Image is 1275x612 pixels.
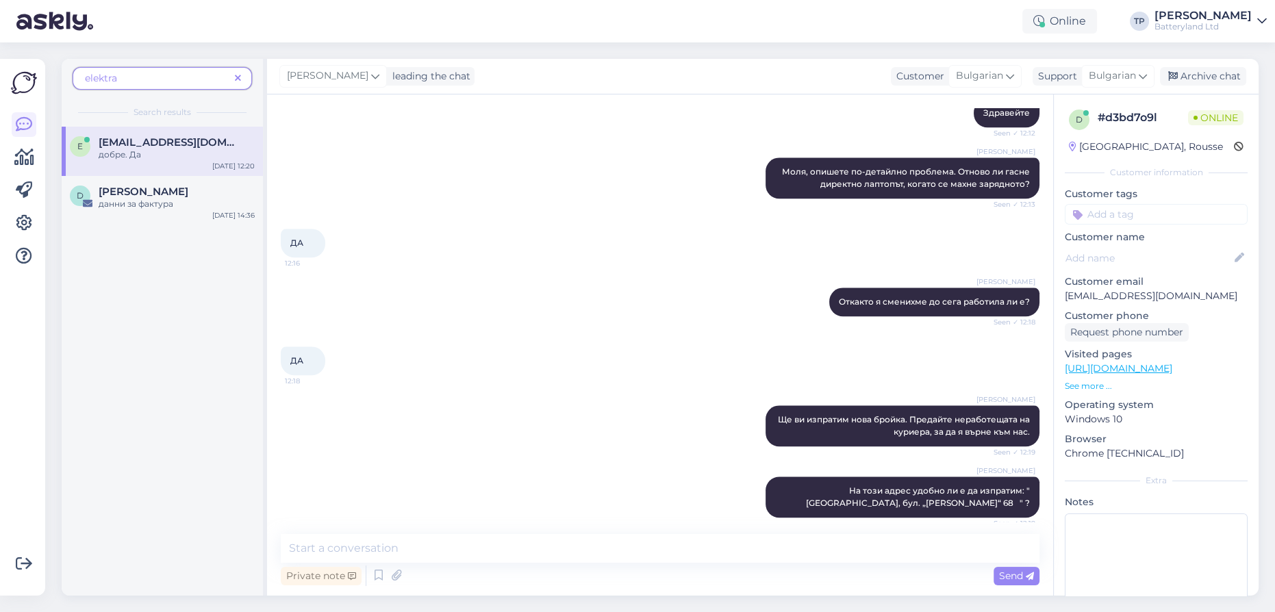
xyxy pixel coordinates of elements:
[99,149,255,161] div: добре. Да
[1098,110,1188,126] div: # d3bd7o9l
[782,166,1032,189] span: Моля, опишете по-детайлно проблема. Отново ли гасне директно лаптопът, когато се махне зарядното?
[290,238,303,248] span: ДА
[999,570,1034,582] span: Send
[1065,166,1248,179] div: Customer information
[134,106,191,118] span: Search results
[839,296,1030,307] span: Откакто я сменихме до сега работила ли е?
[984,317,1035,327] span: Seen ✓ 12:18
[285,258,336,268] span: 12:16
[983,107,1030,118] span: Здравейте
[891,69,944,84] div: Customer
[984,518,1035,528] span: Seen ✓ 12:19
[99,136,241,149] span: elektra_co@abv.bg
[1065,251,1232,266] input: Add name
[1076,114,1083,125] span: d
[285,376,336,386] span: 12:18
[1065,380,1248,392] p: See more ...
[1188,110,1244,125] span: Online
[1022,9,1097,34] div: Online
[77,190,84,201] span: D
[976,277,1035,287] span: [PERSON_NAME]
[1065,432,1248,446] p: Browser
[1154,21,1252,32] div: Batteryland Ltd
[806,485,1030,508] span: На този адрес удобно ли е да изпратим: "[GEOGRAPHIC_DATA], бул. „[PERSON_NAME]“ 68 " ?
[387,69,470,84] div: leading the chat
[287,68,368,84] span: [PERSON_NAME]
[1065,230,1248,244] p: Customer name
[1065,412,1248,426] p: Windows 10
[212,161,255,171] div: [DATE] 12:20
[1065,474,1248,487] div: Extra
[1089,68,1136,84] span: Bulgarian
[1065,323,1189,342] div: Request phone number
[1065,289,1248,303] p: [EMAIL_ADDRESS][DOMAIN_NAME]
[99,186,188,198] span: Dimitar Dimitrov
[11,70,37,96] img: Askly Logo
[1130,12,1149,31] div: TP
[281,567,362,585] div: Private note
[85,72,117,84] span: elektra
[1033,69,1077,84] div: Support
[984,447,1035,457] span: Seen ✓ 12:19
[976,146,1035,157] span: [PERSON_NAME]
[290,355,303,366] span: ДА
[1154,10,1267,32] a: [PERSON_NAME]Batteryland Ltd
[1065,347,1248,361] p: Visited pages
[1069,140,1223,154] div: [GEOGRAPHIC_DATA], Rousse
[1065,187,1248,201] p: Customer tags
[976,466,1035,476] span: [PERSON_NAME]
[1160,67,1246,86] div: Archive chat
[984,199,1035,209] span: Seen ✓ 12:13
[1065,398,1248,412] p: Operating system
[778,414,1032,437] span: Ще ви изпратим нова бройка. Предайте неработещата на куриера, за да я върне към нас.
[1065,362,1172,374] a: [URL][DOMAIN_NAME]
[212,210,255,220] div: [DATE] 14:36
[984,128,1035,138] span: Seen ✓ 12:12
[1065,275,1248,289] p: Customer email
[1065,495,1248,509] p: Notes
[976,394,1035,405] span: [PERSON_NAME]
[1154,10,1252,21] div: [PERSON_NAME]
[1065,309,1248,323] p: Customer phone
[99,198,255,210] div: данни за фактура
[1065,204,1248,225] input: Add a tag
[77,141,83,151] span: e
[956,68,1003,84] span: Bulgarian
[1065,446,1248,461] p: Chrome [TECHNICAL_ID]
